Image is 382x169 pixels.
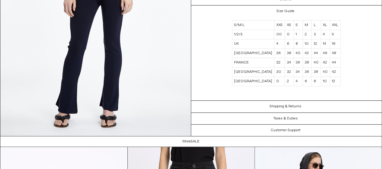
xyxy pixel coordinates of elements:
[270,105,301,109] h3: Shipping & Returns
[321,39,330,49] td: 14
[330,58,341,67] td: 44
[330,30,341,39] td: 5
[321,21,330,30] td: XL
[271,128,300,132] h3: Customer Support
[312,30,321,39] td: 3
[274,77,285,86] td: 0
[294,67,303,77] td: 34
[312,39,321,49] td: 12
[303,58,312,67] td: 38
[273,116,298,121] h3: Taxes & Duties
[330,67,341,77] td: 42
[274,30,285,39] td: 00
[274,49,285,58] td: 36
[232,49,274,58] td: [GEOGRAPHIC_DATA]
[303,77,312,86] td: 6
[285,39,294,49] td: 6
[330,49,341,58] td: 48
[232,77,274,86] td: [GEOGRAPHIC_DATA]
[303,49,312,58] td: 42
[312,67,321,77] td: 38
[312,21,321,30] td: L
[285,49,294,58] td: 38
[232,58,274,67] td: FRANCE
[232,67,274,77] td: [GEOGRAPHIC_DATA]
[312,58,321,67] td: 40
[303,21,312,30] td: M
[312,49,321,58] td: 44
[294,30,303,39] td: 1
[321,67,330,77] td: 40
[285,77,294,86] td: 2
[330,77,341,86] td: 12
[191,139,200,144] span: Sale
[294,58,303,67] td: 36
[303,67,312,77] td: 36
[232,30,274,39] td: 1/2/3
[321,49,330,58] td: 46
[294,21,303,30] td: S
[303,30,312,39] td: 2
[285,58,294,67] td: 34
[285,21,294,30] td: XS
[321,77,330,86] td: 10
[274,58,285,67] td: 32
[312,77,321,86] td: 8
[182,136,200,147] h1: More
[274,67,285,77] td: 30
[232,39,274,49] td: UK
[277,9,294,14] h3: Size Guide
[274,39,285,49] td: 4
[285,67,294,77] td: 32
[303,39,312,49] td: 10
[330,39,341,49] td: 16
[285,30,294,39] td: 0
[294,39,303,49] td: 8
[321,58,330,67] td: 42
[330,21,341,30] td: XXL
[232,21,274,30] td: S/M/L
[294,77,303,86] td: 4
[321,30,330,39] td: 4
[294,49,303,58] td: 40
[274,21,285,30] td: XXS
